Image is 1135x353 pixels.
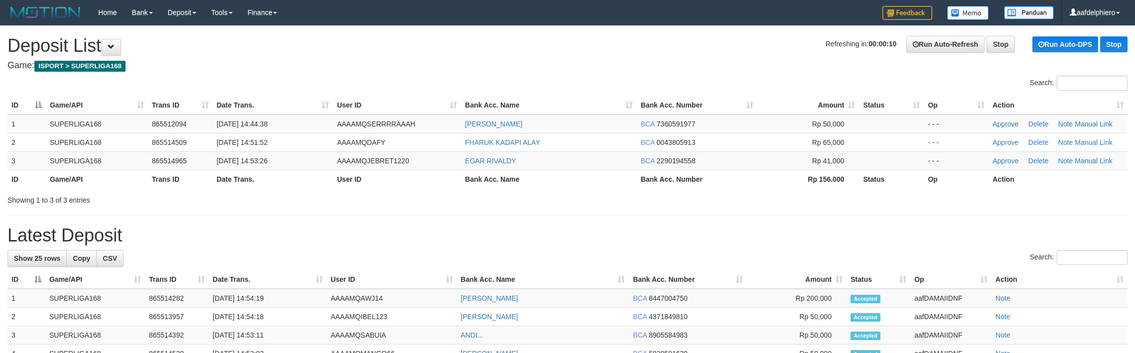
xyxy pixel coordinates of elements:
[629,270,747,289] th: Bank Acc. Number: activate to sort column ascending
[757,96,859,115] th: Amount: activate to sort column ascending
[847,270,910,289] th: Status: activate to sort column ascending
[924,151,989,170] td: - - -
[337,157,409,165] span: AAAAMQJEBRET1220
[993,138,1018,146] a: Approve
[7,133,46,151] td: 2
[989,170,1128,188] th: Action
[327,308,457,326] td: AAAAMQIBEL123
[924,96,989,115] th: Op: activate to sort column ascending
[7,191,465,205] div: Showing 1 to 3 of 3 entries
[7,250,67,267] a: Show 25 rows
[995,294,1010,302] a: Note
[45,326,145,345] td: SUPERLIGA168
[924,170,989,188] th: Op
[812,157,845,165] span: Rp 41,000
[947,6,989,20] img: Button%20Memo.svg
[461,331,483,339] a: ANDI...
[1004,6,1054,19] img: panduan.png
[906,36,985,53] a: Run Auto-Refresh
[649,294,688,302] span: Copy 8447004750 to clipboard
[333,96,461,115] th: User ID: activate to sort column ascending
[217,138,268,146] span: [DATE] 14:51:52
[46,115,148,133] td: SUPERLIGA168
[7,115,46,133] td: 1
[747,270,847,289] th: Amount: activate to sort column ascending
[1030,250,1128,265] label: Search:
[1028,138,1048,146] a: Delete
[633,313,647,321] span: BCA
[910,308,992,326] td: aafDAMAIIDNF
[145,270,209,289] th: Trans ID: activate to sort column ascending
[14,254,60,262] span: Show 25 rows
[465,138,540,146] a: FHARUK KADAPI ALAY
[851,295,880,303] span: Accepted
[641,138,655,146] span: BCA
[46,133,148,151] td: SUPERLIGA168
[46,96,148,115] th: Game/API: activate to sort column ascending
[333,170,461,188] th: User ID
[1058,138,1073,146] a: Note
[34,61,126,72] span: ISPORT > SUPERLIGA168
[637,96,757,115] th: Bank Acc. Number: activate to sort column ascending
[96,250,124,267] a: CSV
[103,254,117,262] span: CSV
[910,326,992,345] td: aafDAMAIIDNF
[1057,76,1128,91] input: Search:
[461,294,518,302] a: [PERSON_NAME]
[209,308,327,326] td: [DATE] 14:54:18
[1030,76,1128,91] label: Search:
[461,170,637,188] th: Bank Acc. Name
[1058,120,1073,128] a: Note
[859,96,924,115] th: Status: activate to sort column ascending
[7,61,1128,71] h4: Game:
[66,250,97,267] a: Copy
[148,96,213,115] th: Trans ID: activate to sort column ascending
[657,120,696,128] span: Copy 7360591977 to clipboard
[1075,157,1113,165] a: Manual Link
[7,151,46,170] td: 3
[924,115,989,133] td: - - -
[209,326,327,345] td: [DATE] 14:53:11
[461,313,518,321] a: [PERSON_NAME]
[1058,157,1073,165] a: Note
[209,270,327,289] th: Date Trans.: activate to sort column ascending
[1075,138,1113,146] a: Manual Link
[1057,250,1128,265] input: Search:
[989,96,1128,115] th: Action: activate to sort column ascending
[868,40,896,48] strong: 00:00:10
[46,170,148,188] th: Game/API
[337,120,415,128] span: AAAAMQSERRRRAAAH
[217,157,268,165] span: [DATE] 14:53:26
[812,120,845,128] span: Rp 50,000
[910,270,992,289] th: Op: activate to sort column ascending
[46,151,148,170] td: SUPERLIGA168
[851,332,880,340] span: Accepted
[145,289,209,308] td: 865514282
[993,157,1018,165] a: Approve
[7,36,1128,56] h1: Deposit List
[1075,120,1113,128] a: Manual Link
[152,120,187,128] span: 865512094
[995,313,1010,321] a: Note
[1028,120,1048,128] a: Delete
[657,157,696,165] span: Copy 2290194558 to clipboard
[457,270,629,289] th: Bank Acc. Name: activate to sort column ascending
[7,5,83,20] img: MOTION_logo.png
[633,331,647,339] span: BCA
[7,308,45,326] td: 2
[152,157,187,165] span: 865514965
[148,170,213,188] th: Trans ID
[812,138,845,146] span: Rp 65,000
[213,170,333,188] th: Date Trans.
[327,270,457,289] th: User ID: activate to sort column ascending
[213,96,333,115] th: Date Trans.: activate to sort column ascending
[992,270,1128,289] th: Action: activate to sort column ascending
[465,120,522,128] a: [PERSON_NAME]
[465,157,516,165] a: EGAR RIVALDY
[747,326,847,345] td: Rp 50,000
[924,133,989,151] td: - - -
[45,289,145,308] td: SUPERLIGA168
[657,138,696,146] span: Copy 0043805913 to clipboard
[45,270,145,289] th: Game/API: activate to sort column ascending
[1028,157,1048,165] a: Delete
